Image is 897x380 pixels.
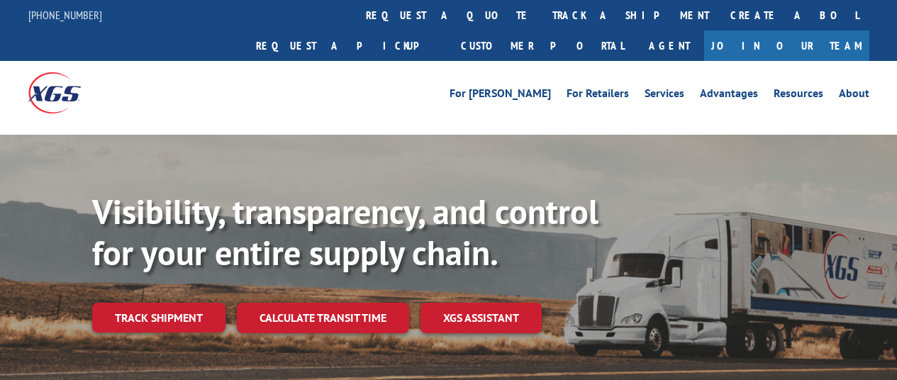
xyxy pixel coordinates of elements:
a: Agent [635,30,704,61]
a: [PHONE_NUMBER] [28,8,102,22]
a: XGS ASSISTANT [420,303,542,333]
a: For Retailers [567,88,629,104]
a: Advantages [700,88,758,104]
a: Request a pickup [245,30,450,61]
a: Track shipment [92,303,225,332]
a: About [839,88,869,104]
a: For [PERSON_NAME] [450,88,551,104]
a: Customer Portal [450,30,635,61]
a: Calculate transit time [237,303,409,333]
a: Resources [774,88,823,104]
a: Services [645,88,684,104]
a: Join Our Team [704,30,869,61]
b: Visibility, transparency, and control for your entire supply chain. [92,189,598,274]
